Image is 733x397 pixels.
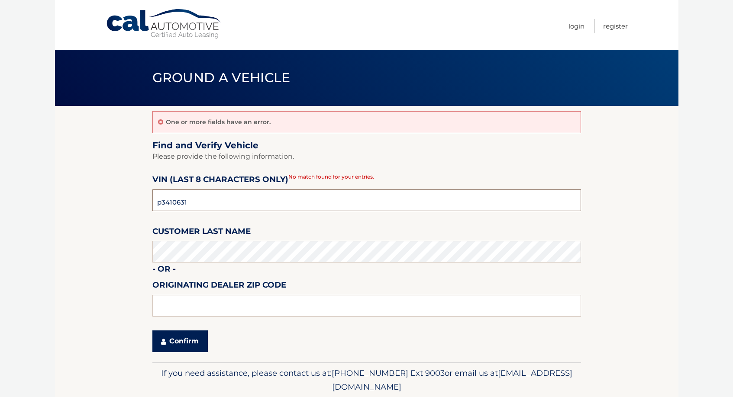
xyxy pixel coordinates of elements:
p: If you need assistance, please contact us at: or email us at [158,366,575,394]
label: VIN (last 8 characters only) [152,173,288,189]
a: Login [568,19,584,33]
label: Originating Dealer Zip Code [152,279,286,295]
a: Register [603,19,628,33]
span: [EMAIL_ADDRESS][DOMAIN_NAME] [332,368,572,392]
p: Please provide the following information. [152,150,581,163]
label: - or - [152,263,176,279]
a: Cal Automotive [106,9,223,39]
span: No match found for your entries. [288,173,374,180]
label: Customer Last Name [152,225,251,241]
span: [PHONE_NUMBER] Ext 9003 [332,368,445,378]
p: One or more fields have an error. [166,118,271,126]
button: Confirm [152,330,208,352]
h2: Find and Verify Vehicle [152,140,581,151]
span: Ground a Vehicle [152,70,291,86]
